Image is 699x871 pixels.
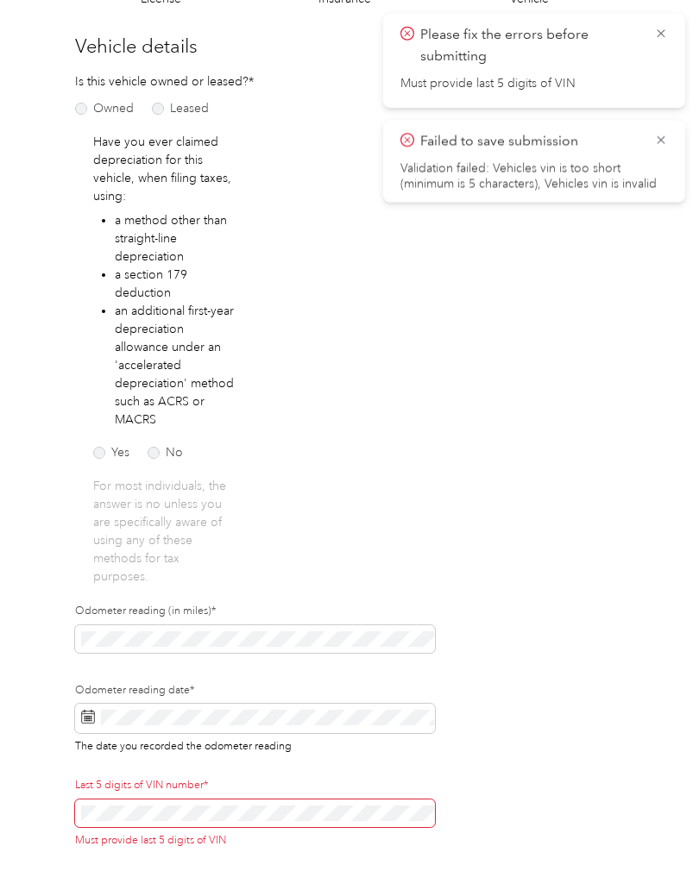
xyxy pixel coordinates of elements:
p: Please fix the errors before submitting [420,24,641,66]
label: Yes [93,447,129,459]
label: Odometer reading date* [75,683,435,699]
label: Leased [152,103,209,115]
span: Must provide last 5 digits of VIN [400,76,668,91]
label: No [148,447,183,459]
li: Validation failed: Vehicles vin is too short (minimum is 5 characters), Vehicles vin is invalid [400,161,668,192]
span: The date you recorded the odometer reading [75,736,292,753]
p: Have you ever claimed depreciation for this vehicle, when filing taxes, using: [93,133,236,205]
p: Is this vehicle owned or leased?* [75,72,194,91]
p: Failed to save submission [420,131,641,153]
li: a section 179 deduction [115,266,236,302]
label: Odometer reading (in miles)* [75,604,435,619]
li: an additional first-year depreciation allowance under an 'accelerated depreciation' method such a... [115,302,236,429]
li: a method other than straight-line depreciation [115,211,236,266]
div: Must provide last 5 digits of VIN [75,833,435,849]
iframe: Everlance-gr Chat Button Frame [602,774,699,871]
label: Owned [75,103,134,115]
p: For most individuals, the answer is no unless you are specifically aware of using any of these me... [93,477,236,586]
h3: Vehicle details [75,32,615,60]
label: Last 5 digits of VIN number* [75,778,435,793]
